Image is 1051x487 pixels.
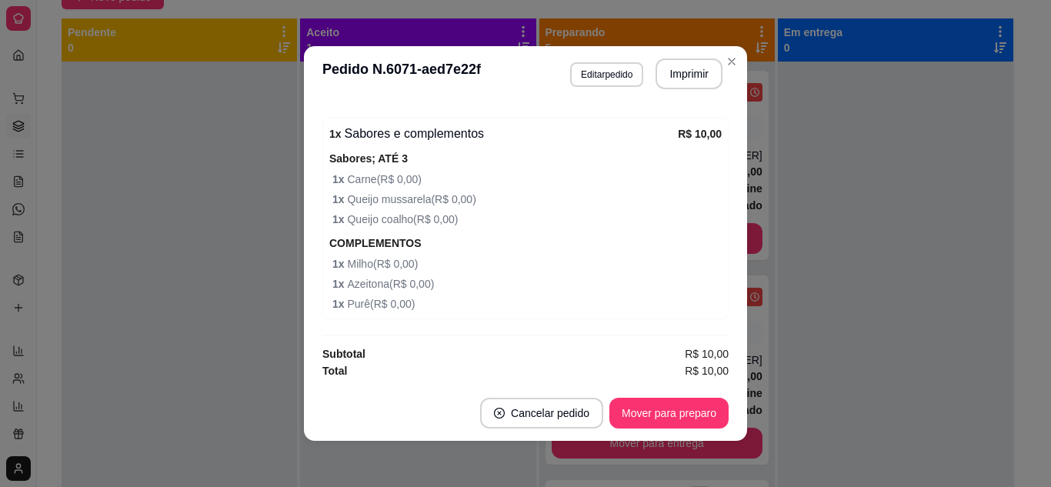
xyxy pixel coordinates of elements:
span: close-circle [494,408,505,419]
span: Milho ( R$ 0,00 ) [332,255,722,272]
button: Editarpedido [570,62,643,87]
button: Close [719,49,744,74]
strong: R$ 10,00 [678,128,722,140]
span: Purê ( R$ 0,00 ) [332,295,722,312]
span: Queijo mussarela ( R$ 0,00 ) [332,191,722,208]
span: Carne ( R$ 0,00 ) [332,171,722,188]
strong: 1 x [332,298,347,310]
button: Mover para preparo [609,398,729,429]
strong: Subtotal [322,348,365,360]
strong: 1 x [332,278,347,290]
h3: Pedido N. 6071-aed7e22f [322,58,481,89]
strong: Sabores; ATÉ 3 [329,152,408,165]
strong: 1 x [329,128,342,140]
span: R$ 10,00 [685,345,729,362]
strong: 1 x [332,258,347,270]
strong: 1 x [332,213,347,225]
span: R$ 10,00 [685,362,729,379]
button: close-circleCancelar pedido [480,398,603,429]
span: Queijo coalho ( R$ 0,00 ) [332,211,722,228]
strong: Total [322,365,347,377]
button: Imprimir [656,58,722,89]
span: Azeitona ( R$ 0,00 ) [332,275,722,292]
strong: COMPLEMENTOS [329,237,422,249]
strong: 1 x [332,193,347,205]
strong: 1 x [332,173,347,185]
div: Sabores e complementos [329,125,678,143]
